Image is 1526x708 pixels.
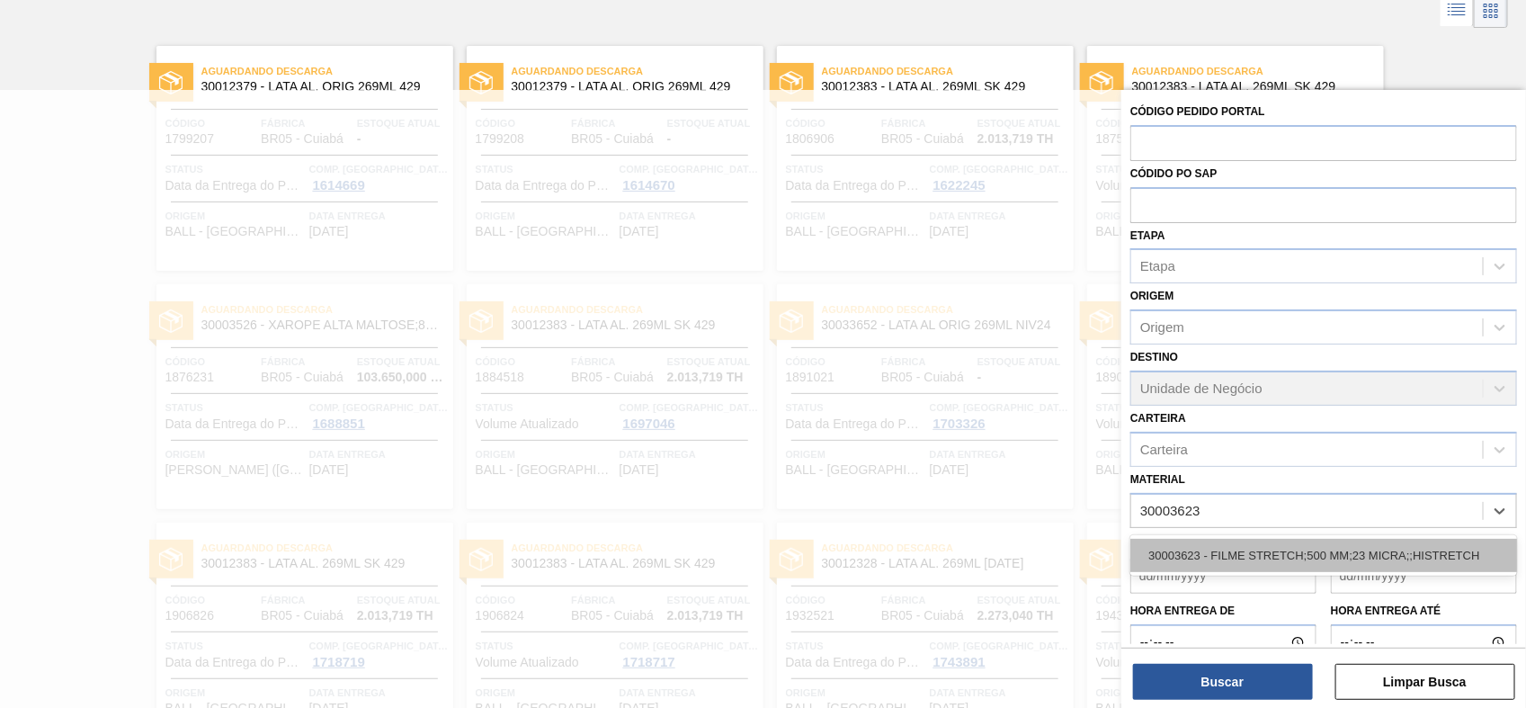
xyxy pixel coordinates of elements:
span: 30012383 - LATA AL. 269ML SK 429 [1132,80,1370,94]
img: status [1090,71,1113,94]
div: Etapa [1140,259,1175,274]
label: Origem [1130,290,1174,302]
span: Aguardando Descarga [512,62,763,80]
img: status [780,71,803,94]
span: Aguardando Descarga [1132,62,1384,80]
div: 30003623 - FILME STRETCH;500 MM;23 MICRA;;HISTRETCH [1130,539,1517,572]
a: statusAguardando Descarga30012379 - LATA AL. ORIG 269ML 429Código1799208FábricaBR05 - CuiabáEstoq... [453,46,763,271]
label: Código Pedido Portal [1130,105,1265,118]
span: Aguardando Descarga [201,62,453,80]
span: Aguardando Descarga [822,62,1074,80]
img: status [469,71,493,94]
a: statusAguardando Descarga30012383 - LATA AL. 269ML SK 429Código1806906FábricaBR05 - CuiabáEstoque... [763,46,1074,271]
a: statusAguardando Descarga30012379 - LATA AL. ORIG 269ML 429Código1799207FábricaBR05 - CuiabáEstoq... [143,46,453,271]
label: Material [1130,473,1185,486]
span: 30012383 - LATA AL. 269ML SK 429 [822,80,1059,94]
label: Códido PO SAP [1130,167,1218,180]
span: 30012379 - LATA AL. ORIG 269ML 429 [512,80,749,94]
label: Carteira [1130,412,1186,425]
span: 30012379 - LATA AL. ORIG 269ML 429 [201,80,439,94]
label: Hora entrega de [1130,598,1316,624]
input: dd/mm/yyyy [1130,558,1316,594]
label: Hora entrega até [1331,598,1517,624]
input: dd/mm/yyyy [1331,558,1517,594]
img: status [159,71,183,94]
label: Destino [1130,351,1178,363]
div: Origem [1140,320,1184,336]
a: statusAguardando Descarga30012383 - LATA AL. 269ML SK 429Código1875114FábricaBR05 - CuiabáEstoque... [1074,46,1384,271]
label: Etapa [1130,229,1165,242]
div: Carteira [1140,442,1188,457]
